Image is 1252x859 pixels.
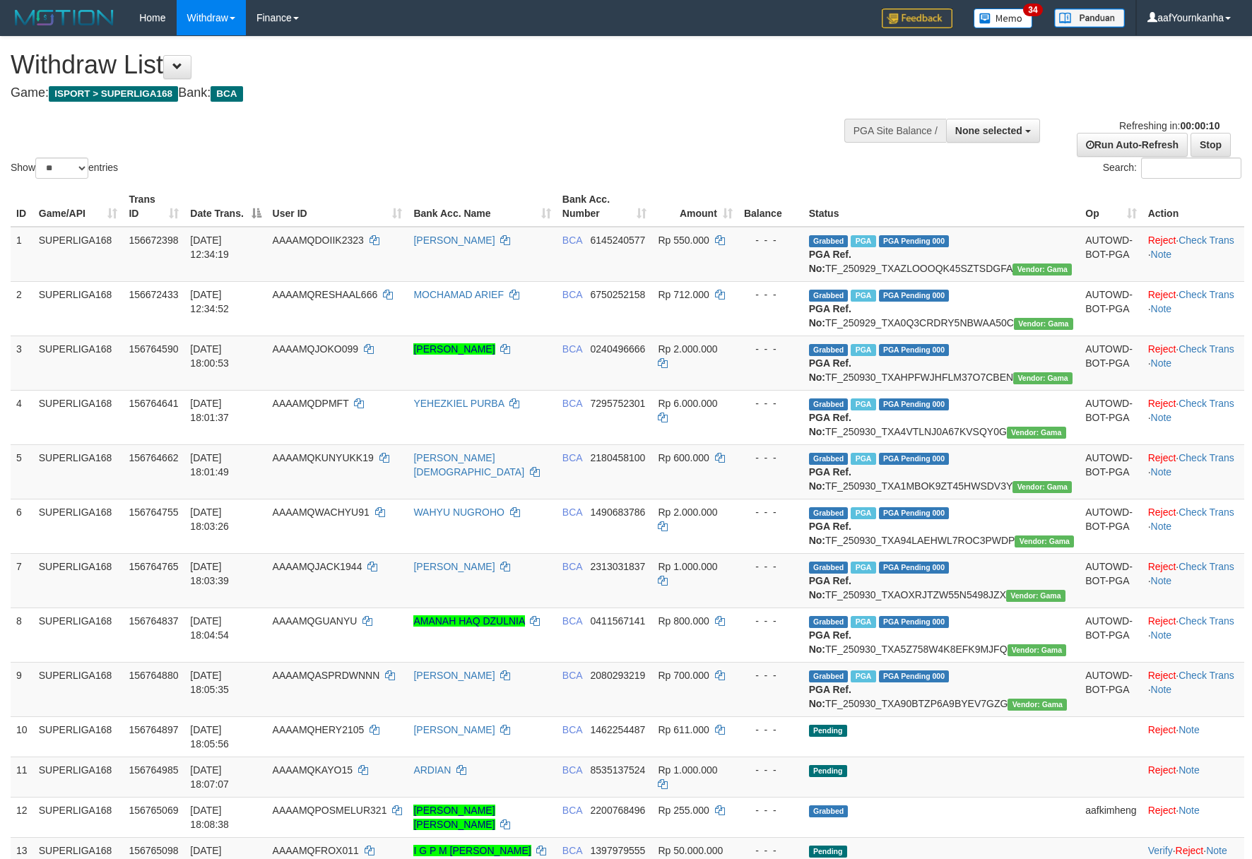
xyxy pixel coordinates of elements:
td: · · [1142,281,1244,336]
a: Reject [1148,398,1176,409]
td: · · [1142,499,1244,553]
div: - - - [744,559,798,574]
input: Search: [1141,158,1241,179]
span: Vendor URL: https://trx31.1velocity.biz [1008,644,1067,656]
span: BCA [562,235,582,246]
div: PGA Site Balance / [844,119,946,143]
span: 156764880 [129,670,178,681]
span: AAAAMQGUANYU [273,615,358,627]
th: Op: activate to sort column ascending [1080,186,1142,227]
span: 156765098 [129,845,178,856]
th: Amount: activate to sort column ascending [652,186,738,227]
a: [PERSON_NAME] [413,561,495,572]
span: Vendor URL: https://trx31.1velocity.biz [1012,481,1072,493]
b: PGA Ref. No: [809,521,851,546]
td: · [1142,757,1244,797]
span: Vendor URL: https://trx31.1velocity.biz [1013,372,1073,384]
span: Rp 700.000 [658,670,709,681]
span: [DATE] 12:34:19 [190,235,229,260]
b: PGA Ref. No: [809,303,851,328]
span: 156764897 [129,724,178,735]
span: BCA [562,805,582,816]
td: TF_250930_TXA90BTZP6A9BYEV7GZG [803,662,1080,716]
th: Status [803,186,1080,227]
td: · · [1142,553,1244,608]
span: 156672398 [129,235,178,246]
td: AUTOWD-BOT-PGA [1080,444,1142,499]
span: Rp 611.000 [658,724,709,735]
a: Reject [1148,724,1176,735]
span: AAAAMQDOIIK2323 [273,235,364,246]
img: Button%20Memo.svg [974,8,1033,28]
span: BCA [562,506,582,518]
span: Pending [809,725,847,737]
span: Grabbed [809,616,849,628]
a: AMANAH HAQ DZULNIA [413,615,524,627]
a: Verify [1148,845,1173,856]
th: Balance [738,186,803,227]
td: · · [1142,336,1244,390]
td: SUPERLIGA168 [33,662,124,716]
td: AUTOWD-BOT-PGA [1080,662,1142,716]
td: TF_250930_TXAOXRJTZW55N5498JZX [803,553,1080,608]
span: Grabbed [809,398,849,410]
td: 6 [11,499,33,553]
span: Marked by aafsoycanthlai [851,616,875,628]
a: Stop [1191,133,1231,157]
span: 156764765 [129,561,178,572]
a: Reject [1148,764,1176,776]
td: 8 [11,608,33,662]
td: AUTOWD-BOT-PGA [1080,553,1142,608]
span: Marked by aafsoycanthlai [851,344,875,356]
td: aafkimheng [1080,797,1142,837]
span: AAAAMQJOKO099 [273,343,358,355]
a: Reject [1148,343,1176,355]
span: [DATE] 18:03:39 [190,561,229,586]
span: BCA [562,764,582,776]
div: - - - [744,723,798,737]
td: SUPERLIGA168 [33,227,124,282]
a: Note [1179,805,1200,816]
td: 9 [11,662,33,716]
th: Game/API: activate to sort column ascending [33,186,124,227]
a: Check Trans [1179,670,1234,681]
a: [PERSON_NAME] [413,724,495,735]
td: AUTOWD-BOT-PGA [1080,281,1142,336]
span: Copy 7295752301 to clipboard [591,398,646,409]
strong: 00:00:10 [1180,120,1219,131]
button: None selected [946,119,1040,143]
span: Copy 2180458100 to clipboard [591,452,646,463]
th: Trans ID: activate to sort column ascending [123,186,184,227]
span: Copy 6750252158 to clipboard [591,289,646,300]
th: User ID: activate to sort column ascending [267,186,408,227]
span: AAAAMQASPRDWNNN [273,670,380,681]
span: [DATE] 18:07:07 [190,764,229,790]
a: Note [1151,303,1172,314]
b: PGA Ref. No: [809,249,851,274]
th: Date Trans.: activate to sort column descending [184,186,266,227]
th: ID [11,186,33,227]
span: Pending [809,846,847,858]
span: Grabbed [809,805,849,817]
a: [PERSON_NAME] [PERSON_NAME] [413,805,495,830]
td: 1 [11,227,33,282]
span: Rp 2.000.000 [658,343,717,355]
span: AAAAMQPOSMELUR321 [273,805,387,816]
b: PGA Ref. No: [809,357,851,383]
span: ISPORT > SUPERLIGA168 [49,86,178,102]
span: 156764755 [129,506,178,518]
div: - - - [744,451,798,465]
span: PGA Pending [879,235,950,247]
span: Vendor URL: https://trx31.1velocity.biz [1015,535,1074,547]
a: Note [1151,357,1172,369]
td: 10 [11,716,33,757]
span: Vendor URL: https://trx31.1velocity.biz [1007,427,1066,439]
a: Note [1151,466,1172,478]
td: · [1142,797,1244,837]
td: TF_250929_TXA0Q3CRDRY5NBWAA50C [803,281,1080,336]
a: Note [1179,724,1200,735]
span: Copy 2200768496 to clipboard [591,805,646,816]
span: Rp 550.000 [658,235,709,246]
div: - - - [744,668,798,682]
span: Rp 1.000.000 [658,764,717,776]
